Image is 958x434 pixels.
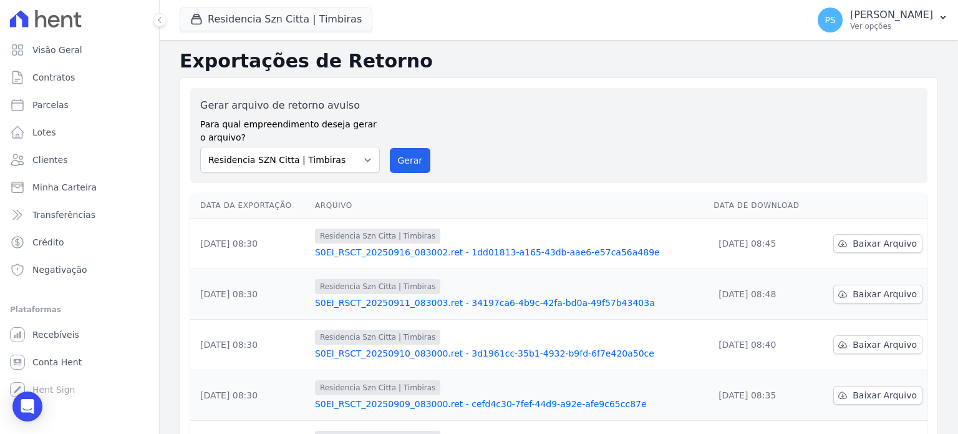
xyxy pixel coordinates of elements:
span: Crédito [32,236,64,249]
a: S0EI_RSCT_20250909_083000.ret - cefd4c30-7fef-44d9-a92e-afe9c65cc87e [315,398,704,410]
td: [DATE] 08:35 [709,370,816,421]
td: [DATE] 08:30 [190,370,310,421]
span: Transferências [32,209,95,221]
span: Baixar Arquivo [853,389,917,402]
td: [DATE] 08:30 [190,219,310,269]
span: Conta Hent [32,356,82,368]
a: S0EI_RSCT_20250910_083000.ret - 3d1961cc-35b1-4932-b9fd-6f7e420a50ce [315,347,704,360]
span: Parcelas [32,99,69,111]
span: Residencia Szn Citta | Timbiras [315,279,440,294]
a: S0EI_RSCT_20250916_083002.ret - 1dd01813-a165-43db-aae6-e57ca56a489e [315,246,704,259]
span: Residencia Szn Citta | Timbiras [315,330,440,345]
p: Ver opções [850,21,933,31]
span: Residencia Szn Citta | Timbiras [315,229,440,244]
span: Lotes [32,126,56,139]
a: Minha Carteira [5,175,154,200]
div: Open Intercom Messenger [12,392,42,422]
a: Lotes [5,120,154,145]
th: Data da Exportação [190,193,310,219]
span: Recebíveis [32,328,79,341]
th: Arquivo [310,193,709,219]
a: S0EI_RSCT_20250911_083003.ret - 34197ca6-4b9c-42fa-bd0a-49f57b43403a [315,297,704,309]
span: Clientes [32,154,67,166]
a: Contratos [5,65,154,90]
label: Para qual empreendimento deseja gerar o arquivo? [200,113,380,144]
button: Residencia Szn Citta | Timbiras [180,7,372,31]
span: Baixar Arquivo [853,237,917,250]
button: Gerar [390,148,431,173]
button: PS [PERSON_NAME] Ver opções [808,2,958,37]
span: Baixar Arquivo [853,288,917,300]
td: [DATE] 08:40 [709,320,816,370]
span: Contratos [32,71,75,84]
a: Recebíveis [5,322,154,347]
a: Conta Hent [5,350,154,375]
div: Plataformas [10,302,149,317]
td: [DATE] 08:30 [190,320,310,370]
h2: Exportações de Retorno [180,50,938,72]
a: Parcelas [5,92,154,117]
td: [DATE] 08:30 [190,269,310,320]
span: Minha Carteira [32,181,97,194]
a: Negativação [5,257,154,282]
span: Baixar Arquivo [853,338,917,351]
a: Clientes [5,147,154,172]
a: Baixar Arquivo [833,234,922,253]
a: Baixar Arquivo [833,285,922,303]
td: [DATE] 08:45 [709,219,816,269]
a: Visão Geral [5,37,154,62]
a: Baixar Arquivo [833,386,922,405]
label: Gerar arquivo de retorno avulso [200,98,380,113]
th: Data de Download [709,193,816,219]
a: Transferências [5,202,154,227]
a: Crédito [5,230,154,255]
span: Residencia Szn Citta | Timbiras [315,380,440,395]
span: Negativação [32,264,87,276]
td: [DATE] 08:48 [709,269,816,320]
span: Visão Geral [32,44,82,56]
a: Baixar Arquivo [833,335,922,354]
span: PS [825,16,835,24]
p: [PERSON_NAME] [850,9,933,21]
